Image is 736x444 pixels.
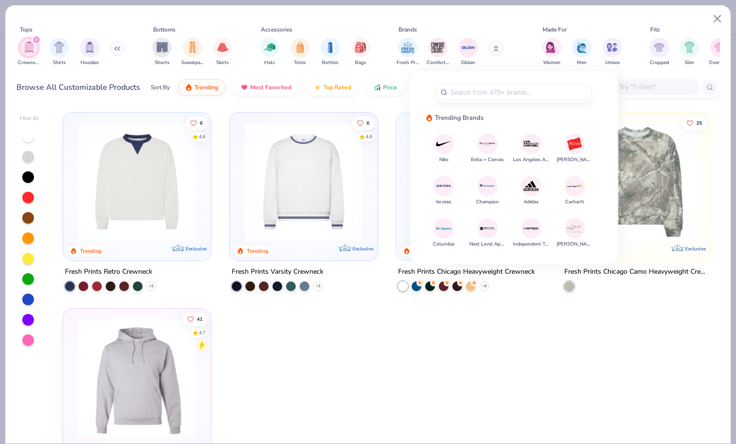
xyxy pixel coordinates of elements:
[461,59,475,66] span: Gildan
[213,38,232,66] button: filter button
[479,135,496,152] img: Bella + Canvas
[352,116,374,130] button: Like
[459,38,478,66] button: filter button
[564,176,585,205] button: CarharttCarhartt
[605,59,620,66] span: Unisex
[355,59,366,66] span: Bags
[250,83,291,91] span: Most Favorited
[521,176,541,205] button: AdidasAdidas
[314,83,321,91] img: TopRated.gif
[577,59,587,66] span: Men
[471,133,504,163] button: Bella + CanvasBella + Canvas
[365,133,372,140] div: 4.6
[240,122,368,241] img: 4d4398e1-a86f-4e3e-85fd-b9623566810e
[199,329,206,337] div: 4.7
[151,83,170,92] div: Sort By
[433,241,454,248] span: Columbia
[53,59,66,66] span: Shirts
[576,42,587,53] img: Men Image
[399,25,417,34] div: Brands
[16,82,140,93] div: Browse All Customizable Products
[680,38,699,66] div: filter for Slim
[709,38,731,66] div: filter for Oversized
[435,220,452,237] img: Columbia
[182,312,208,326] button: Like
[233,79,299,96] button: Most Favorited
[187,42,198,53] img: Sweatpants Image
[513,241,549,248] span: Independent Trading Co.
[603,38,622,66] button: filter button
[351,38,370,66] button: filter button
[685,59,694,66] span: Slim
[461,40,476,55] img: Gildan Image
[654,42,665,53] img: Cropped Image
[152,38,172,66] button: filter button
[709,38,731,66] button: filter button
[650,25,660,34] div: Fits
[566,135,583,152] img: Hanes
[400,40,415,55] img: Fresh Prints Image
[397,59,419,66] span: Fresh Prints
[479,220,496,237] img: Next Level Apparel
[682,116,707,130] button: Like
[572,38,592,66] div: filter for Men
[264,59,275,66] span: Hats
[431,40,445,55] img: Comfort Colors Image
[65,266,152,278] div: Fresh Prints Retro Crewneck
[261,25,292,34] div: Accessories
[607,42,618,53] img: Unisex Image
[618,82,693,93] input: Try "T-Shirt"
[482,283,487,289] span: + 9
[49,38,69,66] button: filter button
[306,79,358,96] button: Top Rated
[73,122,201,241] img: 3abb6cdb-110e-4e18-92a0-dbcd4e53f056
[181,38,204,66] div: filter for Sweatpants
[84,42,95,53] img: Hoodies Image
[213,38,232,66] div: filter for Skirts
[680,38,699,66] button: filter button
[194,83,218,91] span: Trending
[557,218,593,248] button: Greg Norman Collection[PERSON_NAME] Collection
[18,38,40,66] button: filter button
[433,176,454,205] button: JerzeesJerzees
[323,83,351,91] span: Top Rated
[181,38,204,66] button: filter button
[325,42,336,53] img: Bottles Image
[217,42,228,53] img: Skirts Image
[524,198,539,205] span: Adidas
[572,122,701,241] img: d9105e28-ed75-4fdd-addc-8b592ef863ea
[523,135,540,152] img: Los Angeles Apparel
[186,246,207,252] span: Exclusive
[433,218,454,248] button: ColumbiaColumbia
[603,38,622,66] div: filter for Unisex
[650,59,669,66] span: Cropped
[351,38,370,66] div: filter for Bags
[709,59,731,66] span: Oversized
[320,38,340,66] button: filter button
[564,266,708,278] div: Fresh Prints Chicago Camo Heavyweight Crewneck
[523,220,540,237] img: Independent Trading Co.
[542,38,561,66] div: filter for Women
[565,198,584,205] span: Carhartt
[436,198,451,205] span: Jerzees
[185,83,192,91] img: trending.gif
[368,122,496,241] img: b6dde052-8961-424d-8094-bd09ce92eca4
[397,38,419,66] div: filter for Fresh Prints
[73,318,201,437] img: 3a414f12-a4cb-4ca9-8ee8-e32b16d9a56c
[557,241,593,248] span: [PERSON_NAME] Collection
[566,220,583,237] img: Greg Norman Collection
[366,120,369,125] span: 6
[316,283,320,289] span: + 3
[476,176,499,205] button: ChampionChampion
[49,38,69,66] div: filter for Shirts
[427,38,449,66] button: filter button
[18,38,40,66] div: filter for Crewnecks
[322,59,338,66] span: Bottles
[290,38,310,66] div: filter for Totes
[513,218,549,248] button: Independent Trading Co.Independent Trading Co.
[264,42,275,53] img: Hats Image
[366,79,404,96] button: Price
[232,266,323,278] div: Fresh Prints Varsity Crewneck
[352,246,373,252] span: Exclusive
[398,266,535,278] div: Fresh Prints Chicago Heavyweight Crewneck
